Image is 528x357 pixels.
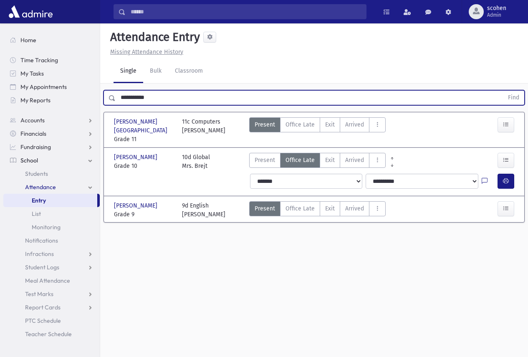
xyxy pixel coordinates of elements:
[255,120,275,129] span: Present
[25,250,54,258] span: Infractions
[107,48,183,56] a: Missing Attendance History
[3,94,100,107] a: My Reports
[114,210,174,219] span: Grade 9
[107,30,200,44] h5: Attendance Entry
[487,12,506,18] span: Admin
[110,48,183,56] u: Missing Attendance History
[3,114,100,127] a: Accounts
[20,130,46,137] span: Financials
[249,201,386,219] div: AttTypes
[3,194,97,207] a: Entry
[3,80,100,94] a: My Appointments
[20,116,45,124] span: Accounts
[182,201,225,219] div: 9d English [PERSON_NAME]
[25,237,58,244] span: Notifications
[3,247,100,261] a: Infractions
[168,60,210,83] a: Classroom
[345,120,364,129] span: Arrived
[25,330,72,338] span: Teacher Schedule
[3,234,100,247] a: Notifications
[325,120,335,129] span: Exit
[20,83,67,91] span: My Appointments
[325,156,335,165] span: Exit
[20,36,36,44] span: Home
[25,170,48,177] span: Students
[503,91,524,105] button: Find
[3,127,100,140] a: Financials
[3,314,100,327] a: PTC Schedule
[143,60,168,83] a: Bulk
[3,167,100,180] a: Students
[25,183,56,191] span: Attendance
[25,304,61,311] span: Report Cards
[25,277,70,284] span: Meal Attendance
[249,117,386,144] div: AttTypes
[3,301,100,314] a: Report Cards
[114,153,159,162] span: [PERSON_NAME]
[249,153,386,170] div: AttTypes
[3,33,100,47] a: Home
[20,56,58,64] span: Time Tracking
[114,135,174,144] span: Grade 11
[285,156,315,165] span: Office Late
[325,204,335,213] span: Exit
[20,157,38,164] span: School
[3,53,100,67] a: Time Tracking
[114,201,159,210] span: [PERSON_NAME]
[20,96,51,104] span: My Reports
[32,223,61,231] span: Monitoring
[126,4,366,19] input: Search
[25,263,59,271] span: Student Logs
[32,210,41,218] span: List
[487,5,506,12] span: scohen
[3,287,100,301] a: Test Marks
[3,154,100,167] a: School
[114,60,143,83] a: Single
[182,153,210,170] div: 10d Global Mrs. Brejt
[3,274,100,287] a: Meal Attendance
[20,70,44,77] span: My Tasks
[3,140,100,154] a: Fundraising
[345,204,364,213] span: Arrived
[20,143,51,151] span: Fundraising
[25,290,53,298] span: Test Marks
[285,204,315,213] span: Office Late
[255,204,275,213] span: Present
[7,3,55,20] img: AdmirePro
[3,261,100,274] a: Student Logs
[3,220,100,234] a: Monitoring
[3,207,100,220] a: List
[182,117,225,144] div: 11c Computers [PERSON_NAME]
[114,117,174,135] span: [PERSON_NAME][GEOGRAPHIC_DATA]
[32,197,46,204] span: Entry
[25,317,61,324] span: PTC Schedule
[3,67,100,80] a: My Tasks
[114,162,174,170] span: Grade 10
[3,180,100,194] a: Attendance
[255,156,275,165] span: Present
[285,120,315,129] span: Office Late
[345,156,364,165] span: Arrived
[3,327,100,341] a: Teacher Schedule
